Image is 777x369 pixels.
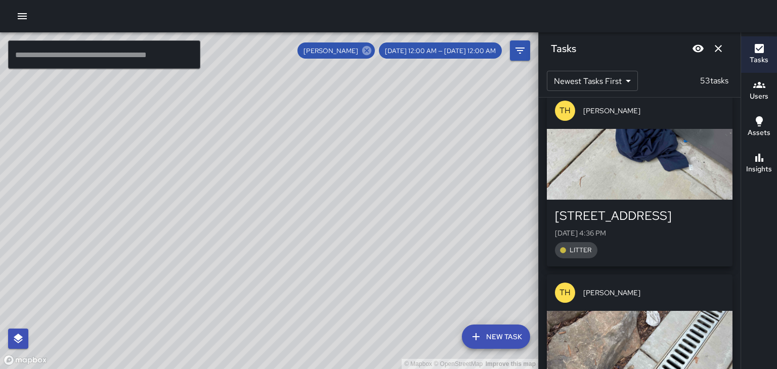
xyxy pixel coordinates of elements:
[555,208,724,224] div: [STREET_ADDRESS]
[741,36,777,73] button: Tasks
[696,75,732,87] p: 53 tasks
[564,246,597,254] span: LITTER
[708,38,728,59] button: Dismiss
[583,288,724,298] span: [PERSON_NAME]
[379,47,502,55] span: [DATE] 12:00 AM — [DATE] 12:00 AM
[462,325,530,349] button: New Task
[547,93,732,266] button: TH[PERSON_NAME][STREET_ADDRESS][DATE] 4:36 PMLITTER
[746,164,772,175] h6: Insights
[750,91,768,102] h6: Users
[688,38,708,59] button: Blur
[741,73,777,109] button: Users
[559,287,571,299] p: TH
[741,109,777,146] button: Assets
[551,40,576,57] h6: Tasks
[297,42,375,59] div: [PERSON_NAME]
[748,127,770,139] h6: Assets
[583,106,724,116] span: [PERSON_NAME]
[750,55,768,66] h6: Tasks
[297,47,364,55] span: [PERSON_NAME]
[741,146,777,182] button: Insights
[510,40,530,61] button: Filters
[547,71,638,91] div: Newest Tasks First
[559,105,571,117] p: TH
[555,228,724,238] p: [DATE] 4:36 PM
